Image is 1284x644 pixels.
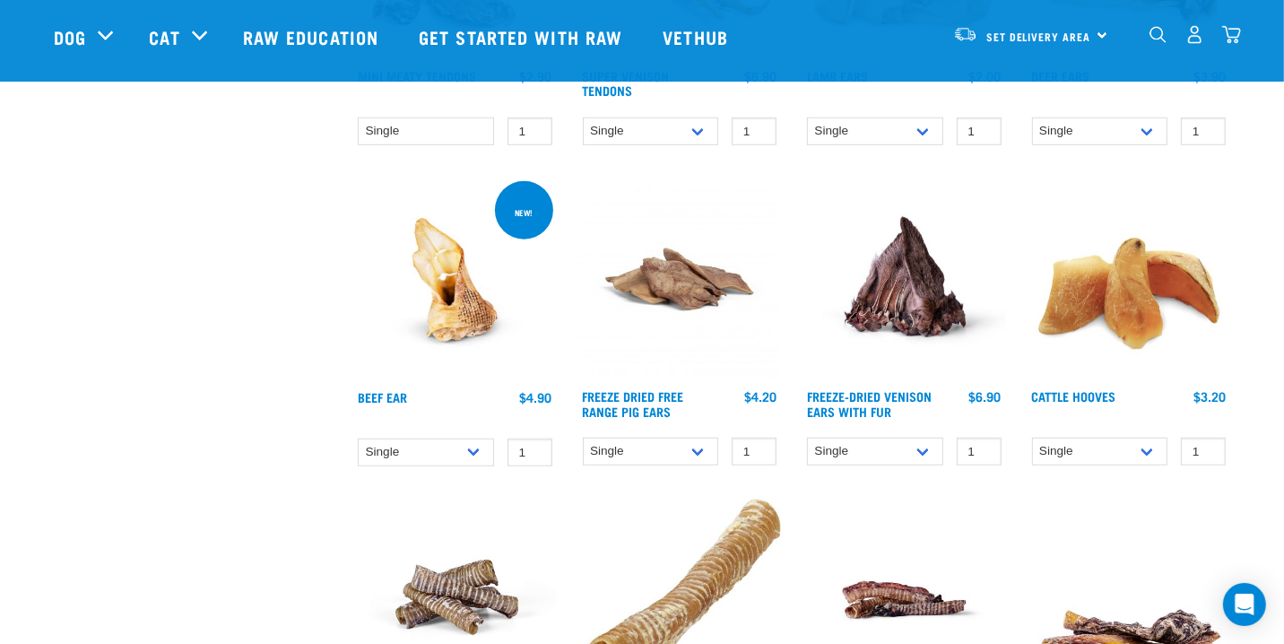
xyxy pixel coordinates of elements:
a: Freeze-Dried Venison Ears with Fur [807,393,932,413]
img: user.png [1185,25,1204,44]
img: home-icon-1@2x.png [1150,26,1167,43]
a: Raw Education [225,1,401,73]
a: Freeze Dried Free Range Pig Ears [583,393,684,413]
input: 1 [732,438,776,466]
img: Beef ear [353,178,557,381]
div: $3.20 [1193,389,1226,404]
div: new! [507,199,541,226]
a: Vethub [645,1,750,73]
a: Beef Ear [358,394,407,400]
img: Raw Essentials Freeze Dried Deer Ears With Fur [802,178,1006,381]
img: Pile Of Cattle Hooves Treats For Dogs [1028,178,1231,381]
input: 1 [732,117,776,145]
div: $6.90 [969,389,1002,404]
a: Get started with Raw [401,1,645,73]
span: Set Delivery Area [986,33,1090,39]
input: 1 [957,438,1002,466]
input: 1 [1181,438,1226,466]
input: 1 [508,439,552,466]
img: Pigs Ears [578,178,782,381]
img: van-moving.png [953,26,977,42]
div: Open Intercom Messenger [1223,583,1266,626]
a: Cat [149,23,179,50]
a: Cattle Hooves [1032,393,1116,399]
input: 1 [1181,117,1226,145]
div: $4.20 [744,389,776,404]
input: 1 [508,117,552,145]
input: 1 [957,117,1002,145]
a: Dog [54,23,86,50]
div: $4.90 [520,390,552,405]
img: home-icon@2x.png [1222,25,1241,44]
